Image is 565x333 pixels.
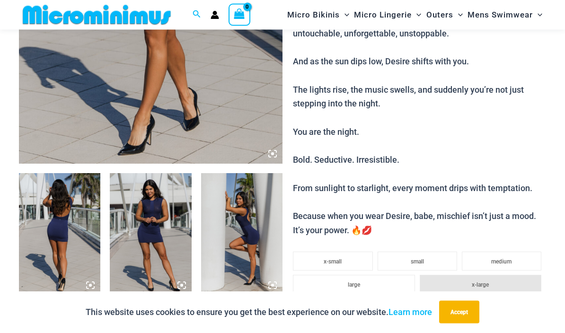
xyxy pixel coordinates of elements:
[19,174,100,296] img: Desire Me Navy 5192 Dress
[324,259,342,265] span: x-small
[110,174,191,296] img: Desire Me Navy 5192 Dress
[420,275,541,299] li: x-large
[283,1,546,28] nav: Site Navigation
[412,3,421,27] span: Menu Toggle
[86,305,432,319] p: This website uses cookies to ensure you get the best experience on our website.
[411,259,424,265] span: small
[340,3,349,27] span: Menu Toggle
[453,3,463,27] span: Menu Toggle
[439,301,479,324] button: Accept
[388,307,432,317] a: Learn more
[465,3,545,27] a: Mens SwimwearMenu ToggleMenu Toggle
[293,252,372,271] li: x-small
[426,3,453,27] span: Outers
[293,275,415,294] li: large
[19,4,175,26] img: MM SHOP LOGO FLAT
[354,3,412,27] span: Micro Lingerie
[533,3,542,27] span: Menu Toggle
[348,282,360,289] span: large
[201,174,282,296] img: Desire Me Navy 5192 Dress
[472,282,489,289] span: x-large
[378,252,457,271] li: small
[287,3,340,27] span: Micro Bikinis
[229,4,250,26] a: View Shopping Cart, empty
[468,3,533,27] span: Mens Swimwear
[211,11,219,19] a: Account icon link
[462,252,541,271] li: medium
[352,3,424,27] a: Micro LingerieMenu ToggleMenu Toggle
[285,3,352,27] a: Micro BikinisMenu ToggleMenu Toggle
[491,259,512,265] span: medium
[424,3,465,27] a: OutersMenu ToggleMenu Toggle
[193,9,201,21] a: Search icon link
